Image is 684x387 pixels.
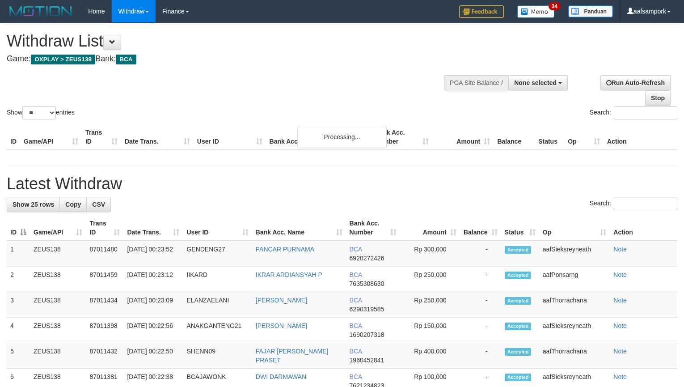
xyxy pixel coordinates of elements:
[7,241,30,267] td: 1
[460,215,501,241] th: Balance: activate to sort column ascending
[59,197,87,212] a: Copy
[86,241,123,267] td: 87011480
[613,348,627,355] a: Note
[459,5,504,18] img: Feedback.jpg
[400,343,460,369] td: Rp 400,000
[514,79,557,86] span: None selected
[350,357,384,364] span: Copy 1960452841 to clipboard
[460,292,501,318] td: -
[604,124,677,150] th: Action
[505,348,532,356] span: Accepted
[539,292,610,318] td: aafThorrachana
[400,292,460,318] td: Rp 250,000
[432,124,494,150] th: Amount
[600,75,671,90] a: Run Auto-Refresh
[7,292,30,318] td: 3
[460,267,501,292] td: -
[400,318,460,343] td: Rp 150,000
[590,106,677,119] label: Search:
[614,106,677,119] input: Search:
[256,246,314,253] a: PANCAR PURNAMA
[86,215,123,241] th: Trans ID: activate to sort column ascending
[7,106,75,119] label: Show entries
[183,215,252,241] th: User ID: activate to sort column ascending
[350,373,362,380] span: BCA
[7,124,20,150] th: ID
[252,215,346,241] th: Bank Acc. Name: activate to sort column ascending
[460,343,501,369] td: -
[613,271,627,278] a: Note
[86,343,123,369] td: 87011432
[183,318,252,343] td: ANAKGANTENG21
[116,55,136,64] span: BCA
[346,215,400,241] th: Bank Acc. Number: activate to sort column ascending
[505,323,532,330] span: Accepted
[7,55,447,64] h4: Game: Bank:
[256,348,329,364] a: FAJAR [PERSON_NAME] PRASET
[30,215,86,241] th: Game/API: activate to sort column ascending
[82,124,121,150] th: Trans ID
[444,75,508,90] div: PGA Site Balance /
[256,271,322,278] a: IKRAR ARDIANSYAH P
[350,255,384,262] span: Copy 6920272426 to clipboard
[7,197,60,212] a: Show 25 rows
[7,215,30,241] th: ID: activate to sort column descending
[183,343,252,369] td: SHENN09
[30,241,86,267] td: ZEUS138
[30,318,86,343] td: ZEUS138
[65,201,81,208] span: Copy
[613,373,627,380] a: Note
[31,55,95,64] span: OXPLAY > ZEUS138
[501,215,539,241] th: Status: activate to sort column ascending
[86,267,123,292] td: 87011459
[86,197,111,212] a: CSV
[256,373,306,380] a: DWI DARMAWAN
[350,331,384,338] span: Copy 1690207318 to clipboard
[508,75,568,90] button: None selected
[350,246,362,253] span: BCA
[645,90,671,106] a: Stop
[7,318,30,343] td: 4
[400,267,460,292] td: Rp 250,000
[297,126,387,148] div: Processing...
[183,241,252,267] td: GENDENG27
[7,4,75,18] img: MOTION_logo.png
[86,318,123,343] td: 87011398
[183,292,252,318] td: ELANZAELANI
[494,124,535,150] th: Balance
[123,343,183,369] td: [DATE] 00:22:50
[505,374,532,381] span: Accepted
[123,215,183,241] th: Date Trans.: activate to sort column ascending
[613,246,627,253] a: Note
[460,318,501,343] td: -
[350,322,362,329] span: BCA
[539,215,610,241] th: Op: activate to sort column ascending
[7,343,30,369] td: 5
[505,272,532,279] span: Accepted
[350,306,384,313] span: Copy 6290319585 to clipboard
[256,297,307,304] a: [PERSON_NAME]
[7,175,677,193] h1: Latest Withdraw
[183,267,252,292] td: IIKARD
[613,297,627,304] a: Note
[539,343,610,369] td: aafThorrachana
[121,124,194,150] th: Date Trans.
[400,241,460,267] td: Rp 300,000
[539,318,610,343] td: aafSieksreyneath
[20,124,82,150] th: Game/API
[350,348,362,355] span: BCA
[614,197,677,210] input: Search:
[86,292,123,318] td: 87011434
[123,292,183,318] td: [DATE] 00:23:09
[564,124,604,150] th: Op
[535,124,564,150] th: Status
[539,241,610,267] td: aafSieksreyneath
[30,267,86,292] td: ZEUS138
[505,297,532,305] span: Accepted
[30,343,86,369] td: ZEUS138
[517,5,555,18] img: Button%20Memo.svg
[22,106,56,119] select: Showentries
[549,2,561,10] span: 34
[590,197,677,210] label: Search:
[350,297,362,304] span: BCA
